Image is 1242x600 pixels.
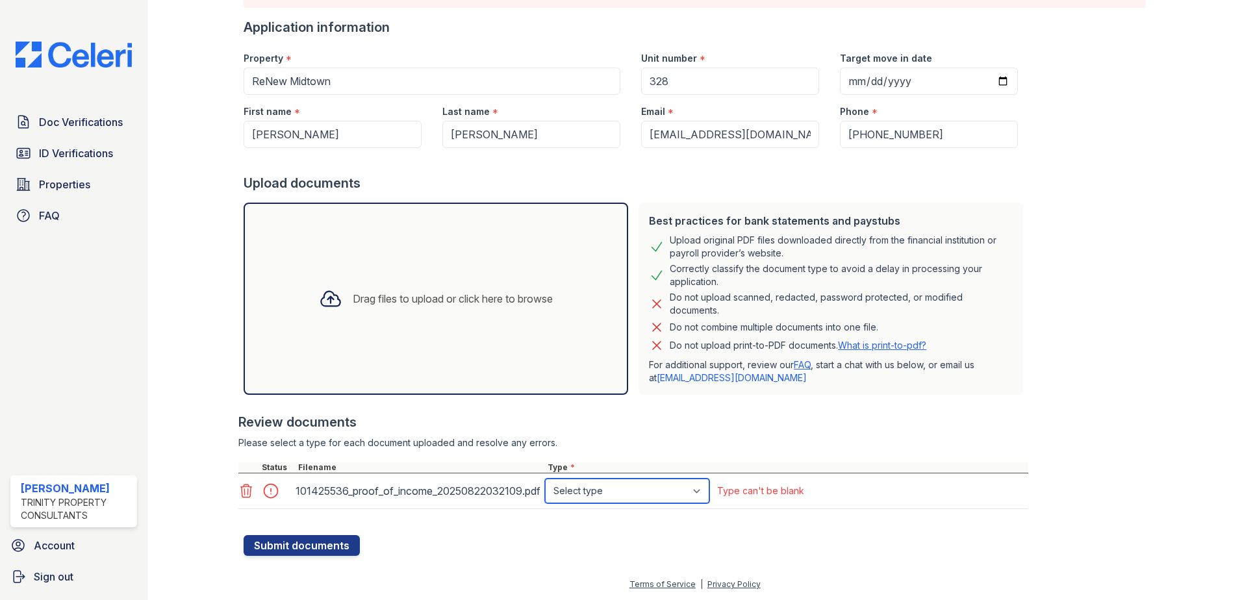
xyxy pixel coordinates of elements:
div: Upload documents [244,174,1028,192]
a: Account [5,532,142,558]
label: Target move in date [840,52,932,65]
div: Review documents [238,413,1028,431]
div: Best practices for bank statements and paystubs [649,213,1013,229]
div: Type can't be blank [717,484,804,497]
div: Upload original PDF files downloaded directly from the financial institution or payroll provider’... [670,234,1013,260]
button: Submit documents [244,535,360,556]
span: Sign out [34,569,73,584]
div: Do not upload scanned, redacted, password protected, or modified documents. [670,291,1013,317]
label: Email [641,105,665,118]
div: Drag files to upload or click here to browse [353,291,553,306]
a: Properties [10,171,137,197]
div: Filename [296,462,545,473]
p: Do not upload print-to-PDF documents. [670,339,926,352]
a: FAQ [794,359,811,370]
a: Privacy Policy [707,579,761,589]
a: Sign out [5,564,142,590]
div: | [700,579,703,589]
span: Properties [39,177,90,192]
label: Last name [442,105,490,118]
span: Doc Verifications [39,114,123,130]
div: Correctly classify the document type to avoid a delay in processing your application. [670,262,1013,288]
a: [EMAIL_ADDRESS][DOMAIN_NAME] [657,372,807,383]
div: 101425536_proof_of_income_20250822032109.pdf [296,481,540,501]
div: Application information [244,18,1028,36]
p: For additional support, review our , start a chat with us below, or email us at [649,358,1013,384]
div: Trinity Property Consultants [21,496,132,522]
a: What is print-to-pdf? [838,340,926,351]
span: FAQ [39,208,60,223]
div: Status [259,462,296,473]
div: Type [545,462,1028,473]
a: ID Verifications [10,140,137,166]
div: Please select a type for each document uploaded and resolve any errors. [238,436,1028,449]
span: ID Verifications [39,145,113,161]
label: First name [244,105,292,118]
label: Unit number [641,52,697,65]
label: Phone [840,105,869,118]
label: Property [244,52,283,65]
a: Doc Verifications [10,109,137,135]
img: CE_Logo_Blue-a8612792a0a2168367f1c8372b55b34899dd931a85d93a1a3d3e32e68fde9ad4.png [5,42,142,68]
span: Account [34,538,75,553]
div: Do not combine multiple documents into one file. [670,319,878,335]
a: Terms of Service [629,579,696,589]
a: FAQ [10,203,137,229]
div: [PERSON_NAME] [21,481,132,496]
